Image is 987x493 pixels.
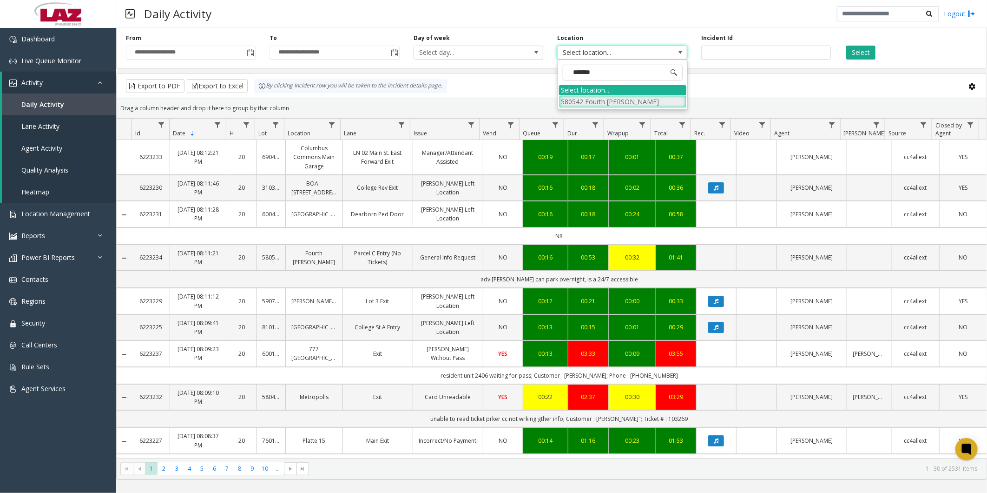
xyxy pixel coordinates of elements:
span: YES [959,184,967,192]
a: NO [489,210,518,219]
a: Parcel C Entry (No Tickets) [349,249,407,266]
div: 00:12 [529,297,562,306]
div: 01:41 [662,253,691,262]
a: cc4allext [898,297,934,306]
img: 'icon' [9,211,17,218]
div: 00:36 [662,183,691,192]
span: NO [499,210,507,218]
a: 03:55 [662,349,691,358]
td: [PERSON_NAME] forgot their wallet//adviced to gaina cc or to gain a validation [132,454,987,471]
a: 01:16 [574,436,603,445]
span: Select day... [414,46,517,59]
img: 'icon' [9,233,17,240]
a: 00:30 [614,393,650,401]
label: Day of week [414,34,450,42]
a: [DATE] 08:08:37 PM [176,432,221,449]
a: 03:33 [574,349,603,358]
button: Export to PDF [126,79,184,93]
span: Lane [344,129,356,137]
a: 810116 [262,323,280,332]
div: 00:32 [614,253,650,262]
div: 00:24 [614,210,650,219]
a: College St A Entry [349,323,407,332]
a: [DATE] 08:12:21 PM [176,148,221,166]
a: 02:37 [574,393,603,401]
div: Select location... [559,85,686,95]
div: 00:18 [574,210,603,219]
div: Data table [117,119,987,458]
span: Toggle popup [389,46,399,59]
a: 00:17 [574,153,603,161]
img: 'icon' [9,364,17,371]
div: Drag a column header and drop it here to group by that column [117,100,987,116]
a: [DATE] 08:11:12 PM [176,292,221,310]
label: From [126,34,141,42]
a: NO [489,323,518,332]
span: Page 3 [171,462,183,475]
span: YES [498,393,507,401]
a: Wrapup Filter Menu [636,119,649,131]
span: Live Queue Monitor [21,56,81,65]
div: 00:16 [529,210,562,219]
img: 'icon' [9,386,17,393]
span: YES [959,437,967,445]
a: 6223234 [138,253,164,262]
span: Page 2 [158,462,170,475]
a: 00:14 [529,436,562,445]
a: 00:33 [662,297,691,306]
span: NO [499,153,507,161]
a: [DATE] 08:09:10 PM [176,388,221,406]
a: Metropolis [291,393,336,401]
a: Incorrect/No Payment [419,436,477,445]
td: adv [PERSON_NAME] can park overnight, is a 24/7 accessible [132,271,987,288]
a: 20 [233,349,250,358]
span: Regions [21,297,46,306]
a: [PERSON_NAME] [783,393,841,401]
a: [PERSON_NAME] [853,349,886,358]
a: 20 [233,183,250,192]
a: Id Filter Menu [155,119,167,131]
div: 03:29 [662,393,691,401]
span: Page 10 [259,462,271,475]
img: 'icon' [9,36,17,43]
div: 00:53 [574,253,603,262]
img: 'icon' [9,58,17,65]
h3: Daily Activity [139,2,216,25]
a: 777 [GEOGRAPHIC_DATA] [291,345,336,362]
a: [PERSON_NAME] [783,210,841,219]
label: Incident Id [701,34,733,42]
span: Page 1 [145,462,158,475]
a: [DATE] 08:09:41 PM [176,319,221,336]
img: 'icon' [9,342,17,349]
a: Card Unreadable [419,393,477,401]
a: 01:53 [662,436,691,445]
a: Issue Filter Menu [465,119,477,131]
img: 'icon' [9,80,17,87]
a: cc4allext [898,349,934,358]
a: Manager/Attendant Assisted [419,148,477,166]
a: Exit [349,349,407,358]
a: [PERSON_NAME]/[GEOGRAPHIC_DATA] [291,297,336,306]
span: NO [499,253,507,261]
a: 6223225 [138,323,164,332]
a: 20 [233,323,250,332]
a: 00:01 [614,153,650,161]
td: unable to read ticket prker cc not wrking gther info; Customer : [PERSON_NAME]"; Ticket # : 103269 [132,410,987,427]
span: Id [136,129,141,137]
div: By clicking Incident row you will be taken to the incident details page. [254,79,447,93]
span: Issue [414,129,427,137]
a: 580542 [262,253,280,262]
a: Platte 15 [291,436,336,445]
a: NO [945,349,981,358]
a: YES [489,349,518,358]
a: 00:00 [614,297,650,306]
a: Activity [2,72,116,93]
a: cc4allext [898,210,934,219]
span: Page 7 [221,462,233,475]
span: Lane Activity [21,122,59,131]
a: Video Filter Menu [756,119,769,131]
span: Location [288,129,310,137]
span: Location Management [21,209,90,218]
